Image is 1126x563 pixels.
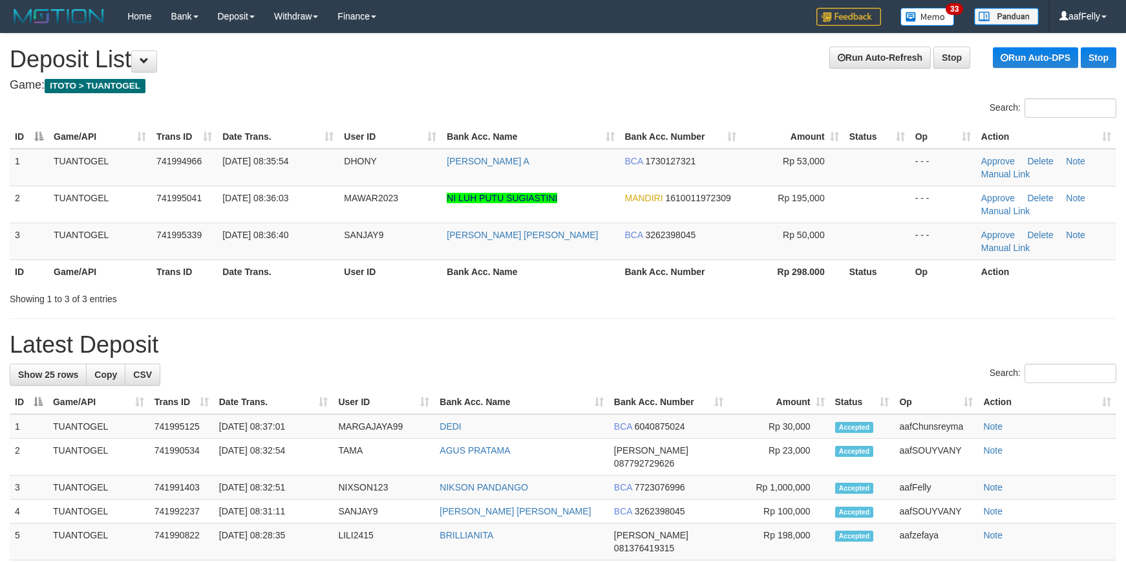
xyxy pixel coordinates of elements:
td: aafSOUYVANY [894,439,978,476]
a: Note [983,421,1003,432]
td: aafzefaya [894,524,978,560]
th: Op: activate to sort column ascending [894,390,978,414]
th: Game/API: activate to sort column ascending [48,390,149,414]
a: Approve [981,193,1015,203]
th: Op [910,259,976,283]
a: Manual Link [981,243,1030,253]
a: Delete [1027,230,1053,240]
a: Stop [1081,47,1116,68]
span: Copy 6040875024 to clipboard [635,421,685,432]
th: ID: activate to sort column descending [10,125,48,149]
td: Rp 100,000 [728,500,830,524]
a: [PERSON_NAME] [PERSON_NAME] [440,506,591,516]
th: Bank Acc. Number [620,259,741,283]
td: aafFelly [894,476,978,500]
a: Note [983,530,1003,540]
td: 3 [10,223,48,259]
td: 741991403 [149,476,214,500]
h1: Latest Deposit [10,332,1116,358]
input: Search: [1025,364,1116,383]
th: User ID: activate to sort column ascending [339,125,441,149]
td: 1 [10,414,48,439]
th: Game/API: activate to sort column ascending [48,125,151,149]
td: MARGAJAYA99 [333,414,434,439]
td: Rp 1,000,000 [728,476,830,500]
a: Run Auto-Refresh [829,47,931,69]
a: Approve [981,156,1015,166]
th: ID [10,259,48,283]
td: SANJAY9 [333,500,434,524]
a: Delete [1027,193,1053,203]
th: Date Trans.: activate to sort column ascending [217,125,339,149]
td: TUANTOGEL [48,476,149,500]
span: [DATE] 08:36:40 [222,230,288,240]
img: Button%20Memo.svg [900,8,955,26]
th: Date Trans. [217,259,339,283]
td: 5 [10,524,48,560]
a: NI LUH PUTU SUGIASTINI [447,193,557,203]
span: 33 [946,3,963,15]
span: Rp 53,000 [783,156,825,166]
th: User ID [339,259,441,283]
span: MAWAR2023 [344,193,398,203]
h1: Deposit List [10,47,1116,72]
a: NIKSON PANDANGO [440,482,528,492]
td: NIXSON123 [333,476,434,500]
td: Rp 30,000 [728,414,830,439]
a: Note [1066,230,1085,240]
span: CSV [133,370,152,380]
td: [DATE] 08:37:01 [214,414,334,439]
img: panduan.png [974,8,1039,25]
span: [PERSON_NAME] [614,445,688,456]
span: Copy 081376419315 to clipboard [614,543,674,553]
span: [DATE] 08:36:03 [222,193,288,203]
a: BRILLIANITA [440,530,493,540]
a: [PERSON_NAME] [PERSON_NAME] [447,230,598,240]
th: Trans ID [151,259,217,283]
span: Copy 3262398045 to clipboard [635,506,685,516]
a: Note [983,482,1003,492]
th: Action: activate to sort column ascending [978,390,1116,414]
span: SANJAY9 [344,230,383,240]
td: TUANTOGEL [48,439,149,476]
a: DEDI [440,421,461,432]
a: Note [1066,156,1085,166]
th: User ID: activate to sort column ascending [333,390,434,414]
td: Rp 198,000 [728,524,830,560]
th: Bank Acc. Name [441,259,619,283]
td: 741990822 [149,524,214,560]
td: TAMA [333,439,434,476]
span: Accepted [835,483,874,494]
th: Status [844,259,910,283]
a: Run Auto-DPS [993,47,1078,68]
th: Trans ID: activate to sort column ascending [151,125,217,149]
span: [DATE] 08:35:54 [222,156,288,166]
td: TUANTOGEL [48,500,149,524]
span: [PERSON_NAME] [614,530,688,540]
td: [DATE] 08:31:11 [214,500,334,524]
a: Note [983,445,1003,456]
input: Search: [1025,98,1116,118]
span: BCA [625,230,643,240]
td: TUANTOGEL [48,186,151,223]
th: Amount: activate to sort column ascending [728,390,830,414]
a: Show 25 rows [10,364,87,386]
span: Accepted [835,507,874,518]
th: ID: activate to sort column descending [10,390,48,414]
span: DHONY [344,156,377,166]
span: Copy 1730127321 to clipboard [645,156,696,166]
h4: Game: [10,79,1116,92]
th: Action [976,259,1116,283]
td: 2 [10,186,48,223]
th: Bank Acc. Number: activate to sort column ascending [620,125,741,149]
a: Approve [981,230,1015,240]
a: Delete [1027,156,1053,166]
span: BCA [625,156,643,166]
th: Date Trans.: activate to sort column ascending [214,390,334,414]
span: BCA [614,482,632,492]
td: [DATE] 08:32:54 [214,439,334,476]
a: CSV [125,364,160,386]
div: Showing 1 to 3 of 3 entries [10,287,460,305]
img: MOTION_logo.png [10,6,108,26]
a: Stop [933,47,970,69]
